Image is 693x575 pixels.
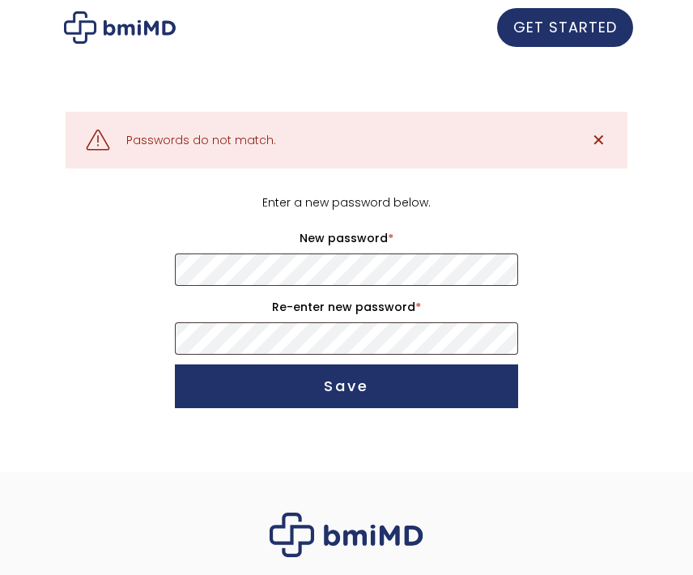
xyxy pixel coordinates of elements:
label: Re-enter new password [175,296,518,318]
button: Save [175,364,518,408]
div: Passwords do not match. [126,130,276,150]
span: GET STARTED [513,17,617,37]
label: New password [175,227,518,249]
img: Brand Logo [270,513,423,557]
a: GET STARTED [497,8,633,47]
img: My account [64,11,176,44]
p: Enter a new password below. [172,193,521,212]
span: ✕ [592,130,606,150]
a: ✕ [583,124,615,156]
